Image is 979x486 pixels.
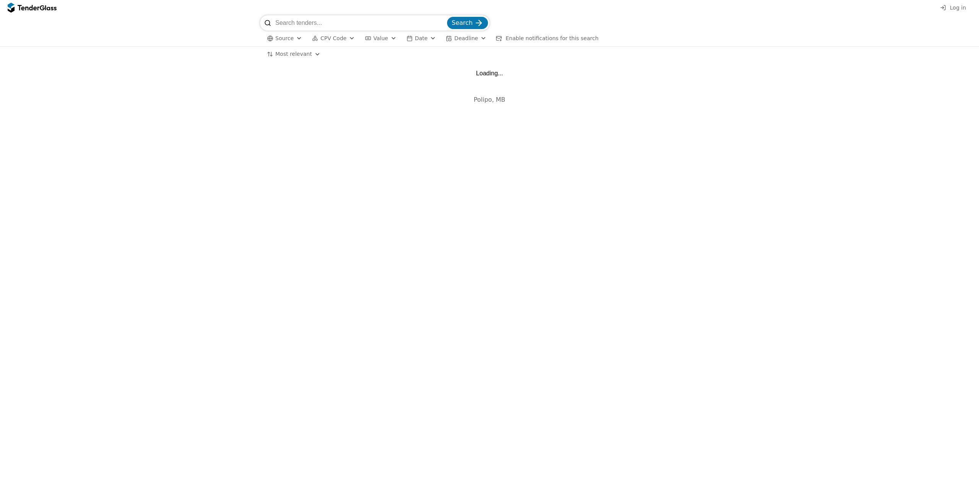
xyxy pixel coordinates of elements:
[493,34,601,43] button: Enable notifications for this search
[264,34,305,43] button: Source
[454,35,478,41] span: Deadline
[452,19,473,26] span: Search
[443,34,489,43] button: Deadline
[309,34,358,43] button: CPV Code
[275,15,446,31] input: Search tenders...
[474,96,506,103] span: Polipo, MB
[362,34,399,43] button: Value
[320,35,346,41] span: CPV Code
[275,35,294,41] span: Source
[476,70,503,77] div: Loading...
[415,35,428,41] span: Date
[950,5,966,11] span: Log in
[938,3,968,13] button: Log in
[447,17,488,29] button: Search
[373,35,388,41] span: Value
[506,35,598,41] span: Enable notifications for this search
[403,34,439,43] button: Date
